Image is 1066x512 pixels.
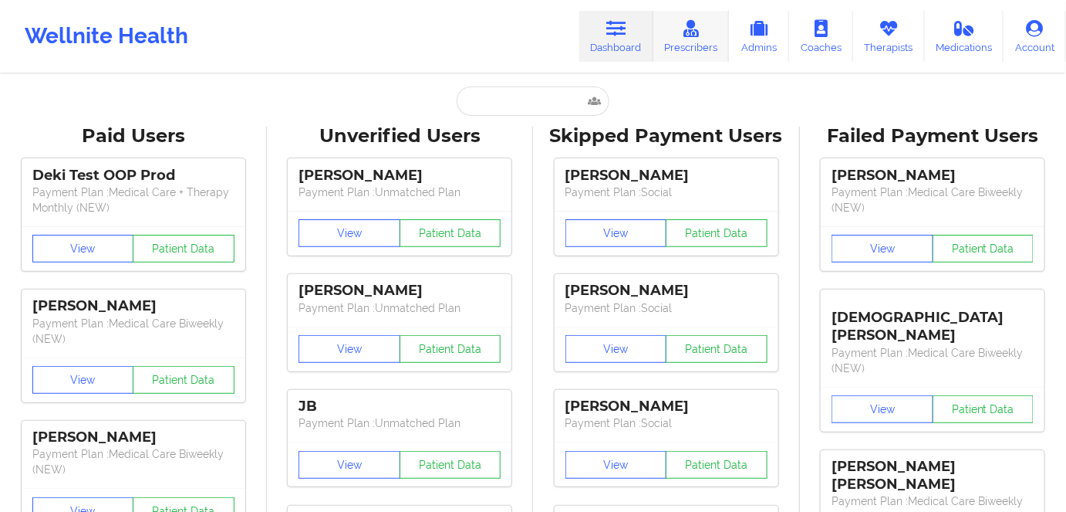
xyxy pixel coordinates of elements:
[933,235,1034,263] button: Patient Data
[811,124,1056,148] div: Failed Payment Users
[579,11,653,62] a: Dashboard
[832,345,1034,376] p: Payment Plan : Medical Care Biweekly (NEW)
[832,167,1034,185] div: [PERSON_NAME]
[278,124,523,148] div: Unverified Users
[299,167,501,185] div: [PERSON_NAME]
[789,11,853,62] a: Coaches
[299,415,501,431] p: Payment Plan : Unmatched Plan
[666,335,767,363] button: Patient Data
[400,335,501,363] button: Patient Data
[299,185,501,200] p: Payment Plan : Unmatched Plan
[299,451,400,479] button: View
[544,124,789,148] div: Skipped Payment Users
[133,235,234,263] button: Patient Data
[32,185,234,215] p: Payment Plan : Medical Care + Therapy Monthly (NEW)
[1004,11,1066,62] a: Account
[32,235,134,263] button: View
[832,235,933,263] button: View
[565,167,767,185] div: [PERSON_NAME]
[853,11,925,62] a: Therapists
[653,11,730,62] a: Prescribers
[400,219,501,247] button: Patient Data
[832,395,933,423] button: View
[133,366,234,394] button: Patient Data
[299,282,501,300] div: [PERSON_NAME]
[400,451,501,479] button: Patient Data
[32,297,234,315] div: [PERSON_NAME]
[565,335,667,363] button: View
[832,185,1034,215] p: Payment Plan : Medical Care Biweekly (NEW)
[832,458,1034,493] div: [PERSON_NAME] [PERSON_NAME]
[565,300,767,316] p: Payment Plan : Social
[565,398,767,415] div: [PERSON_NAME]
[299,398,501,415] div: JB
[666,219,767,247] button: Patient Data
[32,167,234,185] div: Deki Test OOP Prod
[32,316,234,347] p: Payment Plan : Medical Care Biweekly (NEW)
[729,11,789,62] a: Admins
[299,219,400,247] button: View
[565,282,767,300] div: [PERSON_NAME]
[32,446,234,477] p: Payment Plan : Medical Care Biweekly (NEW)
[925,11,1004,62] a: Medications
[299,300,501,316] p: Payment Plan : Unmatched Plan
[299,335,400,363] button: View
[11,124,256,148] div: Paid Users
[565,219,667,247] button: View
[32,429,234,446] div: [PERSON_NAME]
[832,297,1034,344] div: [DEMOGRAPHIC_DATA][PERSON_NAME]
[565,451,667,479] button: View
[565,415,767,431] p: Payment Plan : Social
[933,395,1034,423] button: Patient Data
[32,366,134,394] button: View
[666,451,767,479] button: Patient Data
[565,185,767,200] p: Payment Plan : Social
